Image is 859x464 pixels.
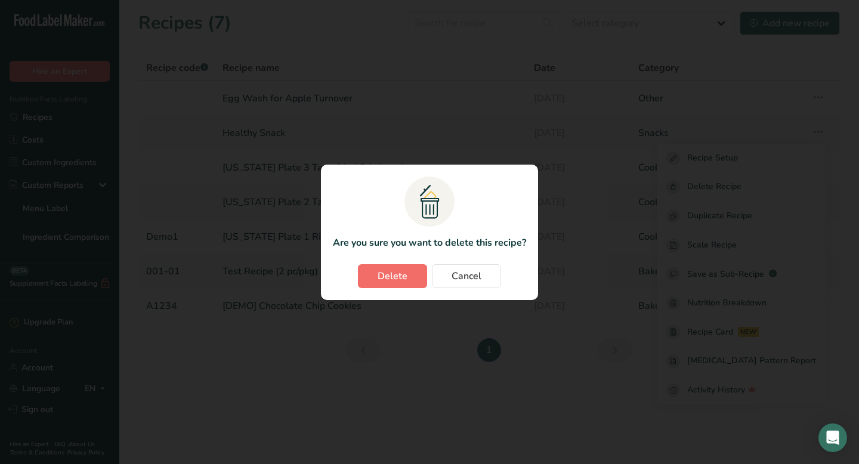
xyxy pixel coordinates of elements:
[452,269,481,283] span: Cancel
[818,423,847,452] div: Open Intercom Messenger
[432,264,501,288] button: Cancel
[358,264,427,288] button: Delete
[378,269,407,283] span: Delete
[333,236,526,250] p: Are you sure you want to delete this recipe?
